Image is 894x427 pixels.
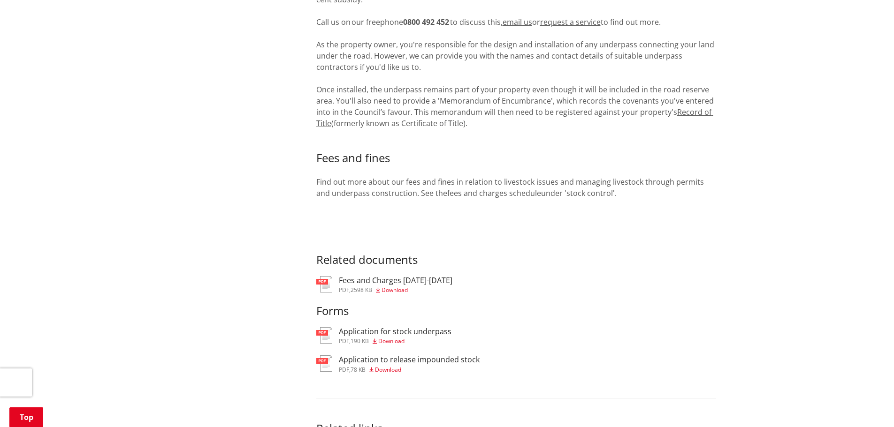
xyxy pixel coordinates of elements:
[316,327,451,344] a: Application for stock underpass pdf,190 KB Download
[351,366,366,374] span: 78 KB
[316,176,716,199] p: Find out more about our fees and fines in relation to livestock issues and managing livestock thr...
[316,107,713,128] a: Record of Title
[503,17,532,27] a: email us
[339,366,349,374] span: pdf
[339,355,480,364] h3: Application to release impounded stock
[382,286,408,294] span: Download
[316,355,332,372] img: document-pdf.svg
[316,355,480,372] a: Application to release impounded stock pdf,78 KB Download
[447,188,541,198] a: fees and charges schedule
[316,327,332,344] img: document-pdf.svg
[375,366,401,374] span: Download
[316,39,716,151] p: As the property owner, you're responsible for the design and installation of any underpass connec...
[351,286,372,294] span: 2598 KB
[339,276,452,285] h3: Fees and Charges [DATE]-[DATE]
[403,17,449,27] strong: 0800 492 452
[9,407,43,427] a: Top
[339,327,451,336] h3: Application for stock underpass
[339,338,451,344] div: ,
[316,16,716,28] p: Call us on our freephone to discuss this, or to find out more.
[339,337,349,345] span: pdf
[316,276,452,293] a: Fees and Charges [DATE]-[DATE] pdf,2598 KB Download
[351,337,369,345] span: 190 KB
[339,367,480,373] div: ,
[316,276,332,292] img: document-pdf.svg
[540,17,601,27] a: request a service
[339,286,349,294] span: pdf
[316,304,716,318] h3: Forms
[316,151,716,165] h3: Fees and fines
[378,337,405,345] span: Download
[316,240,716,267] h3: Related documents
[339,287,452,293] div: ,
